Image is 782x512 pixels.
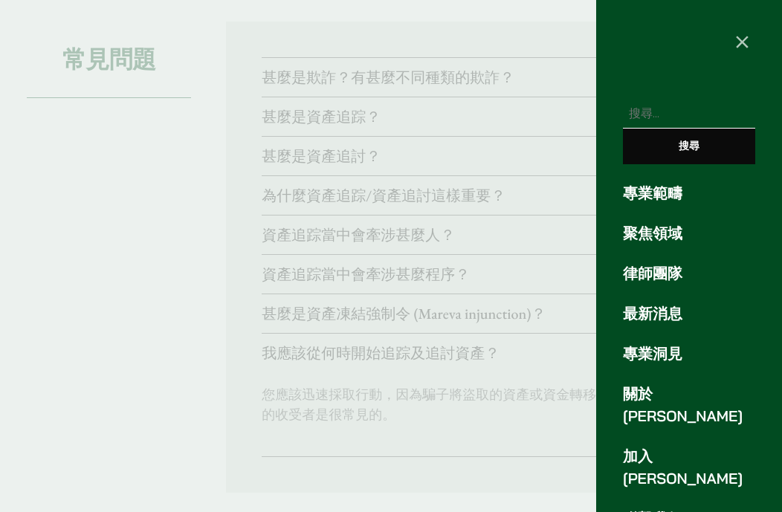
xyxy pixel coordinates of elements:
[623,343,755,365] a: 專業洞見
[623,383,755,427] a: 關於[PERSON_NAME]
[623,302,755,325] a: 最新消息
[623,222,755,244] a: 聚焦領域
[623,182,755,204] a: 專業範疇
[623,445,755,490] a: 加入[PERSON_NAME]
[623,262,755,285] a: 律師團隊
[734,25,750,55] span: ×
[623,129,755,164] input: 搜尋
